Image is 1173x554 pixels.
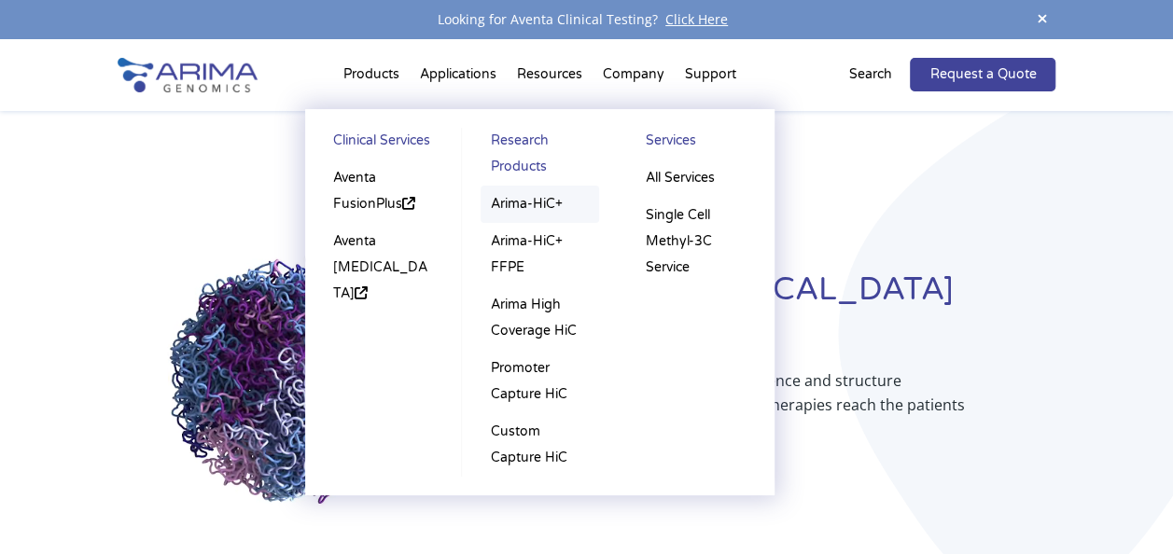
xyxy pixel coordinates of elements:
[636,159,756,197] a: All Services
[481,350,599,413] a: Promoter Capture HiC
[910,58,1055,91] a: Request a Quote
[324,159,443,223] a: Aventa FusionPlus
[481,186,599,223] a: Arima-HiC+
[658,10,735,28] a: Click Here
[1080,464,1173,554] iframe: Chat Widget
[848,62,891,87] p: Search
[636,197,756,286] a: Single Cell Methyl-3C Service
[481,286,599,350] a: Arima High Coverage HiC
[118,58,258,92] img: Arima-Genomics-logo
[481,413,599,477] a: Custom Capture HiC
[504,269,1055,368] h1: Redefining [MEDICAL_DATA] Diagnostics
[636,128,756,159] a: Services
[324,128,443,159] a: Clinical Services
[481,223,599,286] a: Arima-HiC+ FFPE
[118,7,1056,32] div: Looking for Aventa Clinical Testing?
[324,223,443,312] a: Aventa [MEDICAL_DATA]
[481,128,599,186] a: Research Products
